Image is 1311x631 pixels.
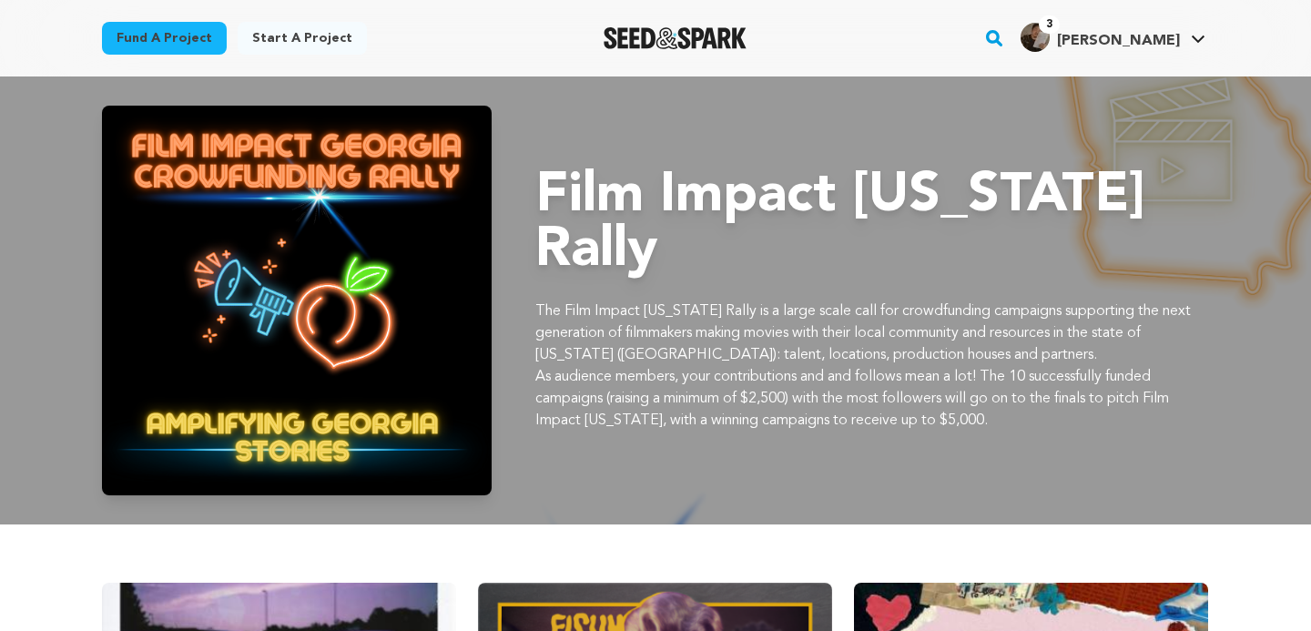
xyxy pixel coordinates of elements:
[1021,23,1180,52] div: John V.'s Profile
[535,366,1209,432] p: As audience members, your contributions and and follows mean a lot! The 10 successfully funded ca...
[604,27,747,49] a: Seed&Spark Homepage
[604,27,747,49] img: Seed&Spark Logo Dark Mode
[238,22,367,55] a: Start a project
[1039,15,1060,34] span: 3
[102,22,227,55] a: Fund a project
[535,300,1209,366] p: The Film Impact [US_STATE] Rally is a large scale call for crowdfunding campaigns supporting the ...
[1017,19,1209,57] span: John V.'s Profile
[1017,19,1209,52] a: John V.'s Profile
[1057,34,1180,48] span: [PERSON_NAME]
[1021,23,1050,52] img: 316d3da9df4eed46.jpg
[535,169,1209,279] h1: Film Impact [US_STATE] Rally
[102,106,492,495] img: Film Impact Georgia Rally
